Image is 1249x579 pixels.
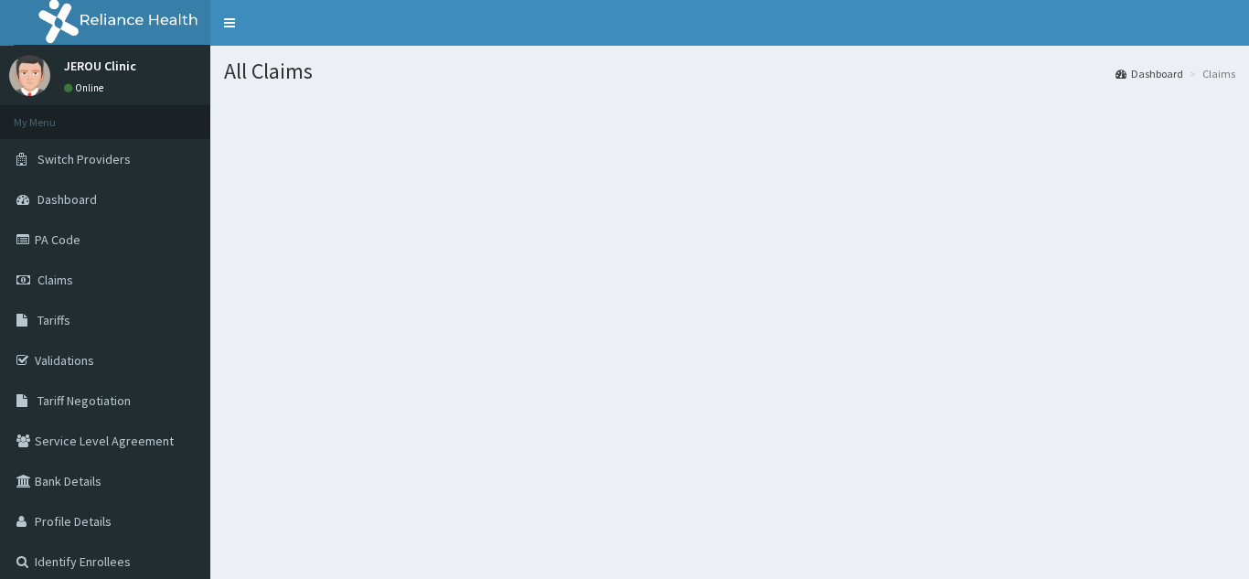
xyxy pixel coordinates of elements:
[64,81,108,94] a: Online
[1116,66,1183,81] a: Dashboard
[224,59,1235,83] h1: All Claims
[1185,66,1235,81] li: Claims
[64,59,136,72] p: JEROU Clinic
[9,55,50,96] img: User Image
[37,272,73,288] span: Claims
[37,392,131,409] span: Tariff Negotiation
[37,312,70,328] span: Tariffs
[37,151,131,167] span: Switch Providers
[37,191,97,208] span: Dashboard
